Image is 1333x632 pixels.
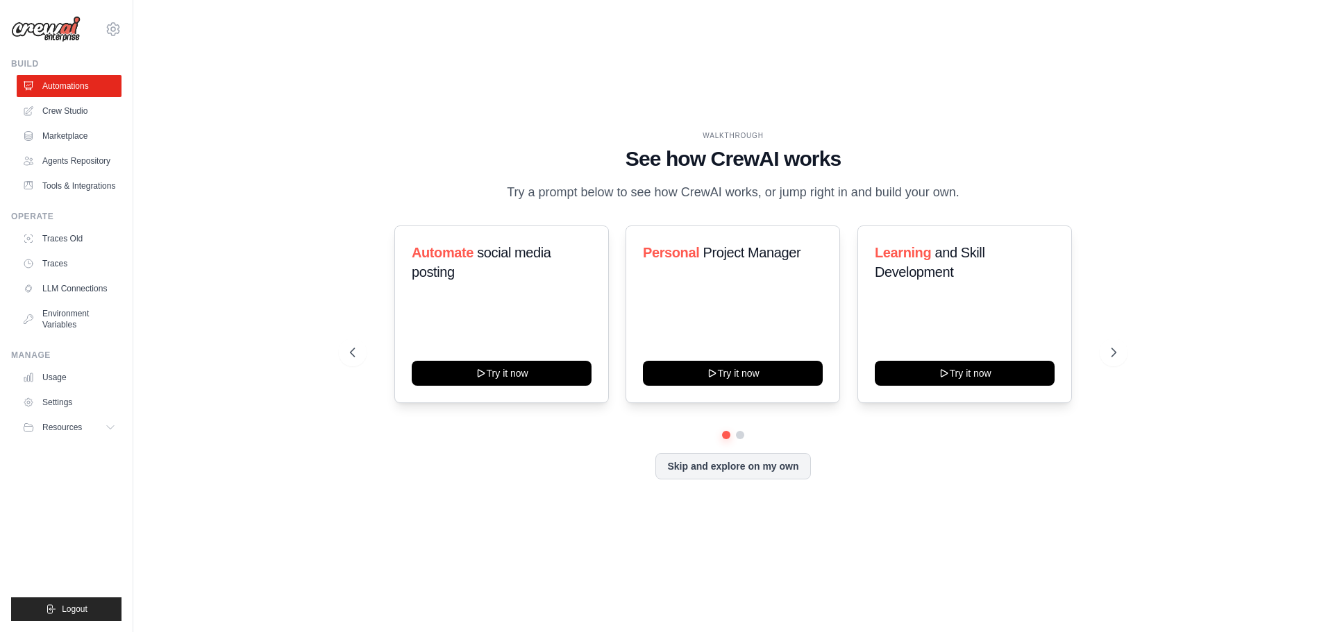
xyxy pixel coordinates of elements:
p: Try a prompt below to see how CrewAI works, or jump right in and build your own. [500,182,966,203]
button: Try it now [412,361,592,386]
div: Build [11,58,121,69]
button: Try it now [643,361,823,386]
a: Marketplace [17,125,121,147]
button: Try it now [875,361,1055,386]
span: Logout [62,604,87,615]
div: Manage [11,350,121,361]
div: WALKTHROUGH [350,130,1116,141]
a: LLM Connections [17,277,121,300]
button: Logout [11,597,121,621]
a: Settings [17,391,121,413]
div: Operate [11,211,121,222]
span: Project Manager [703,245,801,260]
a: Crew Studio [17,100,121,122]
a: Tools & Integrations [17,175,121,197]
a: Traces [17,253,121,275]
a: Environment Variables [17,302,121,336]
button: Skip and explore on my own [655,453,810,479]
button: Resources [17,416,121,438]
span: social media posting [412,245,551,280]
span: Personal [643,245,699,260]
a: Traces Old [17,228,121,250]
span: Resources [42,422,82,433]
span: Automate [412,245,473,260]
img: Logo [11,16,81,42]
a: Agents Repository [17,150,121,172]
a: Usage [17,366,121,388]
span: Learning [875,245,931,260]
span: and Skill Development [875,245,984,280]
a: Automations [17,75,121,97]
h1: See how CrewAI works [350,146,1116,171]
